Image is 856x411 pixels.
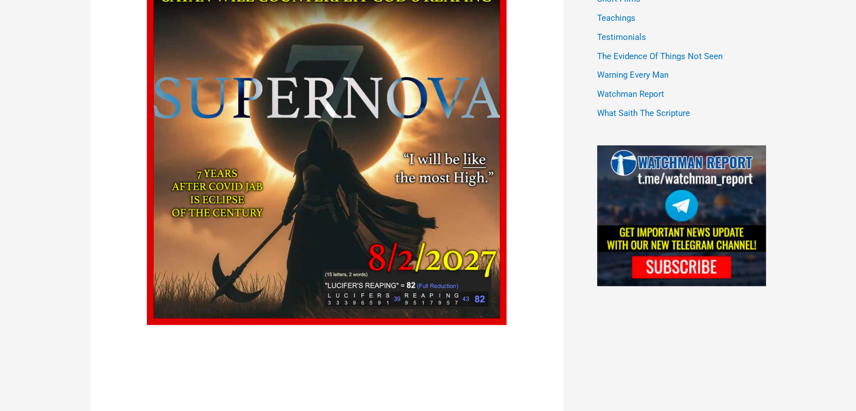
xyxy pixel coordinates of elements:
[597,32,646,42] a: Testimonials
[597,70,669,80] a: Warning Every Man
[597,51,723,61] a: The Evidence Of Things Not Seen
[597,89,664,99] a: Watchman Report
[597,13,635,23] a: Teachings
[597,108,690,118] a: What Saith The Scripture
